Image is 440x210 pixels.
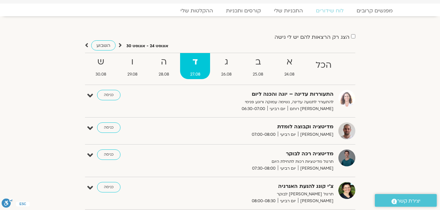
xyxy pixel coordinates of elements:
strong: צ'י קונג להנעת האנרגיה [174,182,334,191]
a: יצירת קשר [375,194,437,207]
span: 29.08 [117,71,147,78]
strong: מדיטציה רכה לבוקר [174,149,334,158]
strong: ו [117,55,147,69]
strong: ב [243,55,273,69]
a: התכניות שלי [267,7,309,14]
span: 24.08 [275,71,305,78]
span: [PERSON_NAME] [298,131,334,138]
span: 25.08 [243,71,273,78]
a: השבוע [91,40,116,50]
strong: התעוררות עדינה – יוגה והכנה ליום [174,90,334,99]
strong: מדיטציה וקבוצה לומדת [174,122,334,131]
span: יצירת קשר [397,197,420,205]
span: 07:30-08:00 [250,165,278,172]
strong: ד [180,55,210,69]
span: השבוע [96,42,110,49]
span: 28.08 [149,71,179,78]
span: יום רביעי [278,131,298,138]
a: כניסה [97,182,121,192]
a: הכל [306,53,342,79]
a: כניסה [97,90,121,100]
strong: ה [149,55,179,69]
a: ש30.08 [86,53,116,79]
strong: הכל [306,58,342,73]
a: א24.08 [275,53,305,79]
span: יום רביעי [267,105,288,112]
a: ד27.08 [180,53,210,79]
span: 07:00-08:00 [249,131,278,138]
span: [PERSON_NAME] רוחם [288,105,334,112]
span: 27.08 [180,71,210,78]
strong: ג [211,55,242,69]
span: 08:00-08:30 [249,198,278,204]
span: יום רביעי [278,198,298,204]
a: לוח שידורים [309,7,350,14]
span: [PERSON_NAME] [298,198,334,204]
a: כניסה [97,149,121,160]
strong: א [275,55,305,69]
nav: Menu [41,7,399,14]
a: ההקלטות שלי [174,7,220,14]
span: יום רביעי [278,165,298,172]
p: אוגוסט 24 - אוגוסט 30 [126,43,168,49]
a: ג26.08 [211,53,242,79]
label: הצג רק הרצאות להם יש לי גישה [275,34,349,40]
p: תרגול [PERSON_NAME] לבוקר [174,191,334,198]
span: 30.08 [86,71,116,78]
a: מפגשים קרובים [350,7,399,14]
a: קורסים ותכניות [220,7,267,14]
a: ב25.08 [243,53,273,79]
a: ה28.08 [149,53,179,79]
span: 06:30-07:00 [239,105,267,112]
a: כניסה [97,122,121,133]
strong: ש [86,55,116,69]
p: להתעורר לתנועה עדינה, נשימה עמוקה ורוגע פנימי [174,99,334,105]
a: ו29.08 [117,53,147,79]
span: 26.08 [211,71,242,78]
span: [PERSON_NAME] [298,165,334,172]
p: תרגול מדיטציות רכות לתחילת היום [174,158,334,165]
